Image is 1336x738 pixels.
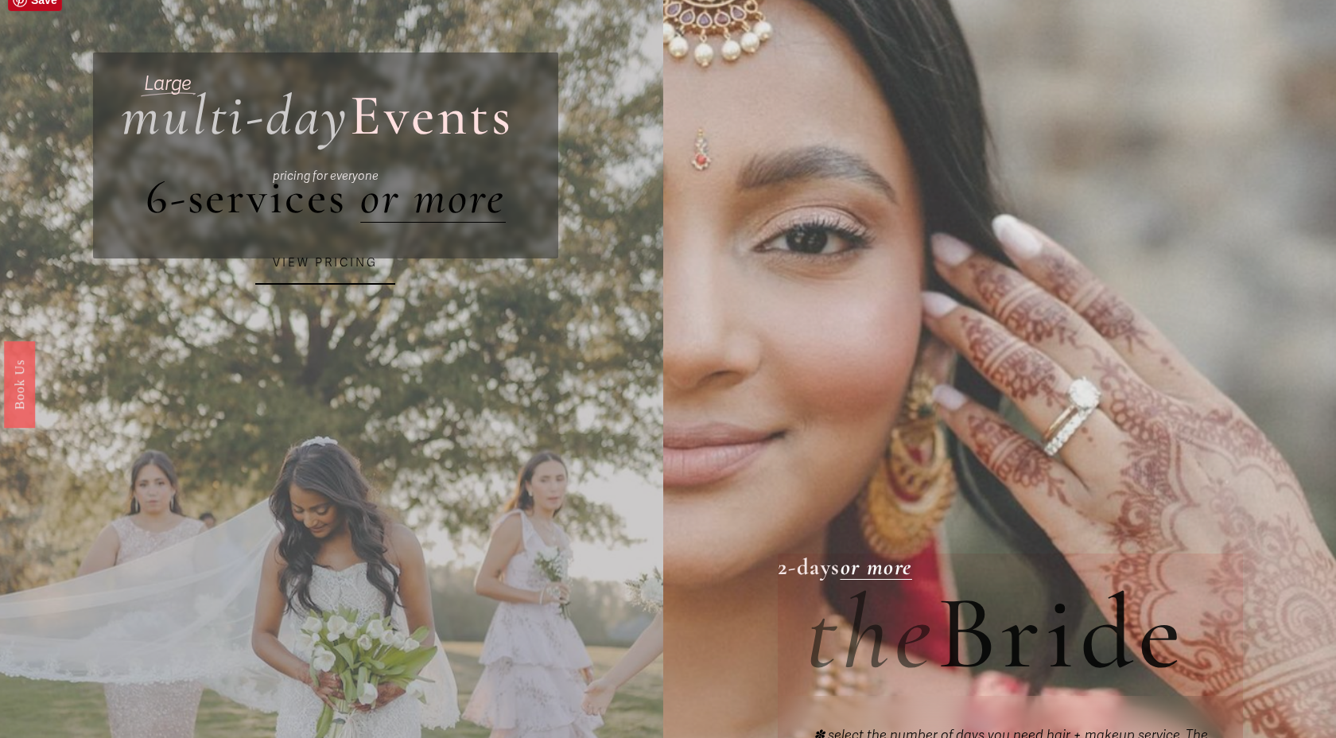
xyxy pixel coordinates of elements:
em: pricing for everyone [273,169,379,183]
a: VIEW PRICING [255,242,395,285]
span: Bride [937,569,1186,697]
h1: 6-services [121,172,530,223]
a: or more [841,553,912,581]
strong: 2-days [778,553,841,581]
span: Events [350,81,514,150]
a: or more [360,169,506,226]
em: the [806,569,937,697]
em: multi-day [121,81,350,150]
a: Book Us [4,341,35,428]
em: Large [144,72,192,95]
